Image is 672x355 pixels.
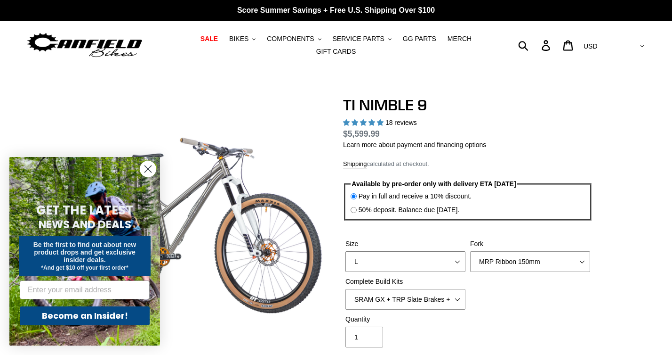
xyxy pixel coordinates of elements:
span: NEWS AND DEALS [39,217,131,232]
a: Learn more about payment and financing options [343,141,486,149]
div: calculated at checkout. [343,159,592,169]
label: Pay in full and receive a 10% discount. [359,191,472,201]
img: Canfield Bikes [26,31,144,60]
span: SALE [200,35,218,43]
a: SALE [196,33,223,45]
label: Quantity [345,314,465,324]
span: BIKES [229,35,248,43]
button: COMPONENTS [262,33,326,45]
input: Search [523,35,547,56]
span: MERCH [448,35,472,43]
legend: Available by pre-order only with delivery ETA [DATE] [351,179,518,189]
span: $5,599.99 [343,129,380,139]
span: Be the first to find out about new product drops and get exclusive insider deals. [33,241,136,264]
label: Size [345,239,465,249]
button: SERVICE PARTS [328,33,396,45]
span: SERVICE PARTS [332,35,384,43]
span: *And get $10 off your first order* [41,264,128,271]
a: MERCH [443,33,476,45]
span: GET THE LATEST [36,202,133,219]
a: GIFT CARDS [312,45,361,58]
label: 50% deposit. Balance due [DATE]. [359,205,460,215]
span: 18 reviews [385,119,417,126]
input: Enter your email address [20,281,150,299]
h1: TI NIMBLE 9 [343,96,592,114]
label: Complete Build Kits [345,277,465,287]
span: GIFT CARDS [316,48,356,56]
span: 4.89 stars [343,119,385,126]
button: BIKES [224,33,260,45]
a: Shipping [343,160,367,168]
span: GG PARTS [403,35,436,43]
label: Fork [470,239,590,249]
button: Close dialog [140,161,156,177]
button: Become an Insider! [20,306,150,325]
span: COMPONENTS [267,35,314,43]
a: GG PARTS [398,33,441,45]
